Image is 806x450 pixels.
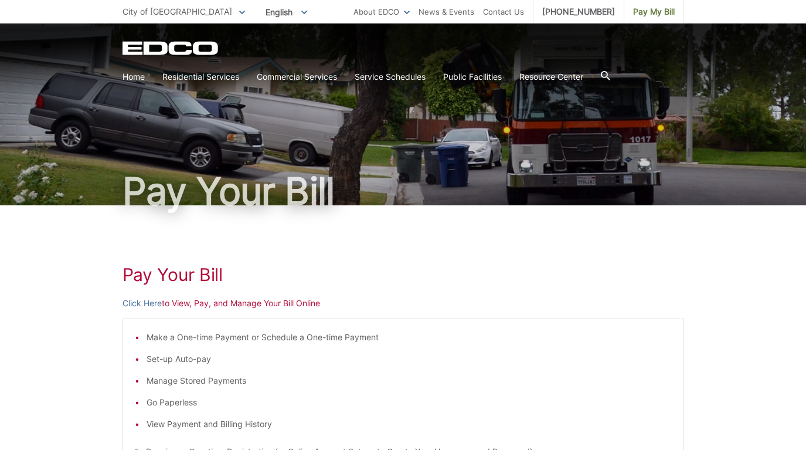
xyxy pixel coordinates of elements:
[123,264,684,285] h1: Pay Your Bill
[147,418,672,431] li: View Payment and Billing History
[123,6,232,16] span: City of [GEOGRAPHIC_DATA]
[123,70,145,83] a: Home
[147,396,672,409] li: Go Paperless
[353,5,410,18] a: About EDCO
[123,297,684,310] p: to View, Pay, and Manage Your Bill Online
[162,70,239,83] a: Residential Services
[483,5,524,18] a: Contact Us
[633,5,675,18] span: Pay My Bill
[257,2,316,22] span: English
[257,70,337,83] a: Commercial Services
[419,5,474,18] a: News & Events
[355,70,426,83] a: Service Schedules
[147,353,672,366] li: Set-up Auto-pay
[123,41,220,55] a: EDCD logo. Return to the homepage.
[147,374,672,387] li: Manage Stored Payments
[443,70,502,83] a: Public Facilities
[519,70,583,83] a: Resource Center
[147,331,672,344] li: Make a One-time Payment or Schedule a One-time Payment
[123,172,684,210] h1: Pay Your Bill
[123,297,162,310] a: Click Here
